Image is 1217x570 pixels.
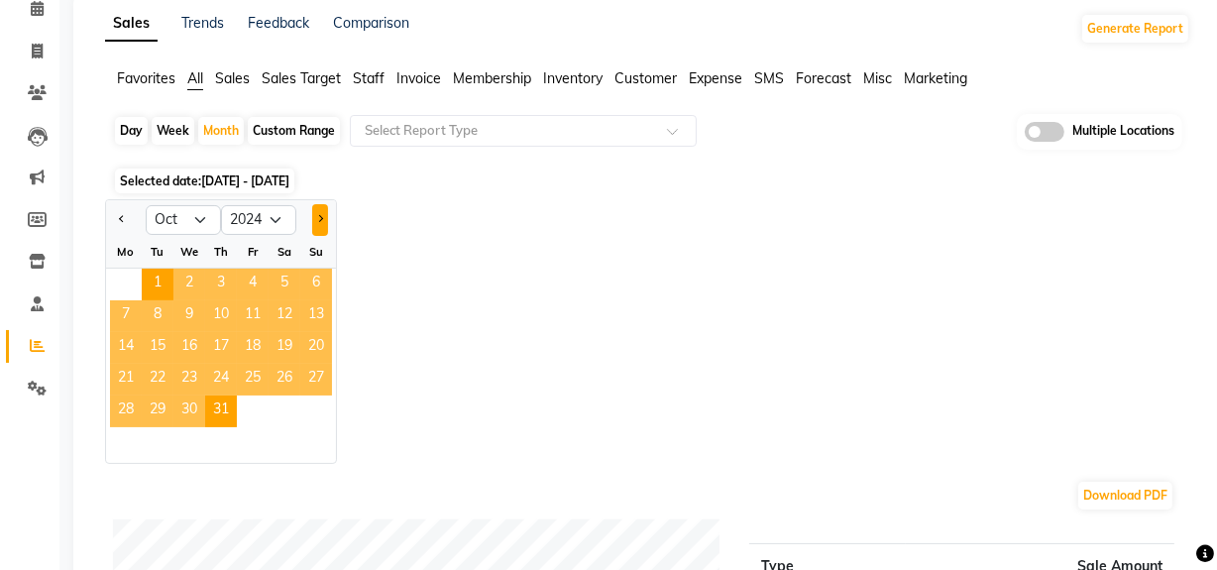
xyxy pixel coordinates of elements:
[110,396,142,427] span: 28
[1082,15,1188,43] button: Generate Report
[110,364,142,396] div: Monday, October 21, 2024
[142,364,173,396] div: Tuesday, October 22, 2024
[205,396,237,427] span: 31
[105,6,158,42] a: Sales
[237,300,269,332] div: Friday, October 11, 2024
[248,14,309,32] a: Feedback
[904,69,967,87] span: Marketing
[205,236,237,268] div: Th
[237,269,269,300] div: Friday, October 4, 2024
[110,300,142,332] div: Monday, October 7, 2024
[269,364,300,396] span: 26
[796,69,851,87] span: Forecast
[300,332,332,364] span: 20
[237,364,269,396] span: 25
[453,69,531,87] span: Membership
[312,204,328,236] button: Next month
[269,300,300,332] div: Saturday, October 12, 2024
[205,300,237,332] span: 10
[353,69,385,87] span: Staff
[300,300,332,332] span: 13
[142,332,173,364] span: 15
[142,236,173,268] div: Tu
[110,396,142,427] div: Monday, October 28, 2024
[187,69,203,87] span: All
[300,364,332,396] span: 27
[221,205,296,235] select: Select year
[115,117,148,145] div: Day
[146,205,221,235] select: Select month
[1078,482,1172,510] button: Download PDF
[173,396,205,427] div: Wednesday, October 30, 2024
[201,173,289,188] span: [DATE] - [DATE]
[173,396,205,427] span: 30
[269,300,300,332] span: 12
[198,117,244,145] div: Month
[237,332,269,364] span: 18
[863,69,892,87] span: Misc
[173,236,205,268] div: We
[237,332,269,364] div: Friday, October 18, 2024
[300,332,332,364] div: Sunday, October 20, 2024
[269,236,300,268] div: Sa
[114,204,130,236] button: Previous month
[173,364,205,396] span: 23
[205,332,237,364] span: 17
[1072,122,1174,142] span: Multiple Locations
[205,300,237,332] div: Thursday, October 10, 2024
[173,364,205,396] div: Wednesday, October 23, 2024
[152,117,194,145] div: Week
[117,69,175,87] span: Favorites
[173,332,205,364] span: 16
[300,236,332,268] div: Su
[248,117,340,145] div: Custom Range
[142,300,173,332] span: 8
[754,69,784,87] span: SMS
[110,236,142,268] div: Mo
[300,269,332,300] div: Sunday, October 6, 2024
[173,269,205,300] span: 2
[237,236,269,268] div: Fr
[173,300,205,332] div: Wednesday, October 9, 2024
[142,269,173,300] span: 1
[142,332,173,364] div: Tuesday, October 15, 2024
[262,69,341,87] span: Sales Target
[205,269,237,300] span: 3
[142,396,173,427] div: Tuesday, October 29, 2024
[173,332,205,364] div: Wednesday, October 16, 2024
[333,14,409,32] a: Comparison
[173,269,205,300] div: Wednesday, October 2, 2024
[689,69,742,87] span: Expense
[237,269,269,300] span: 4
[300,269,332,300] span: 6
[110,332,142,364] div: Monday, October 14, 2024
[142,396,173,427] span: 29
[181,14,224,32] a: Trends
[269,332,300,364] div: Saturday, October 19, 2024
[110,364,142,396] span: 21
[205,364,237,396] span: 24
[215,69,250,87] span: Sales
[142,269,173,300] div: Tuesday, October 1, 2024
[205,364,237,396] div: Thursday, October 24, 2024
[142,300,173,332] div: Tuesday, October 8, 2024
[269,269,300,300] div: Saturday, October 5, 2024
[142,364,173,396] span: 22
[300,364,332,396] div: Sunday, October 27, 2024
[110,332,142,364] span: 14
[543,69,603,87] span: Inventory
[614,69,677,87] span: Customer
[205,332,237,364] div: Thursday, October 17, 2024
[300,300,332,332] div: Sunday, October 13, 2024
[237,364,269,396] div: Friday, October 25, 2024
[269,332,300,364] span: 19
[173,300,205,332] span: 9
[237,300,269,332] span: 11
[110,300,142,332] span: 7
[205,396,237,427] div: Thursday, October 31, 2024
[269,269,300,300] span: 5
[115,169,294,193] span: Selected date:
[205,269,237,300] div: Thursday, October 3, 2024
[396,69,441,87] span: Invoice
[269,364,300,396] div: Saturday, October 26, 2024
